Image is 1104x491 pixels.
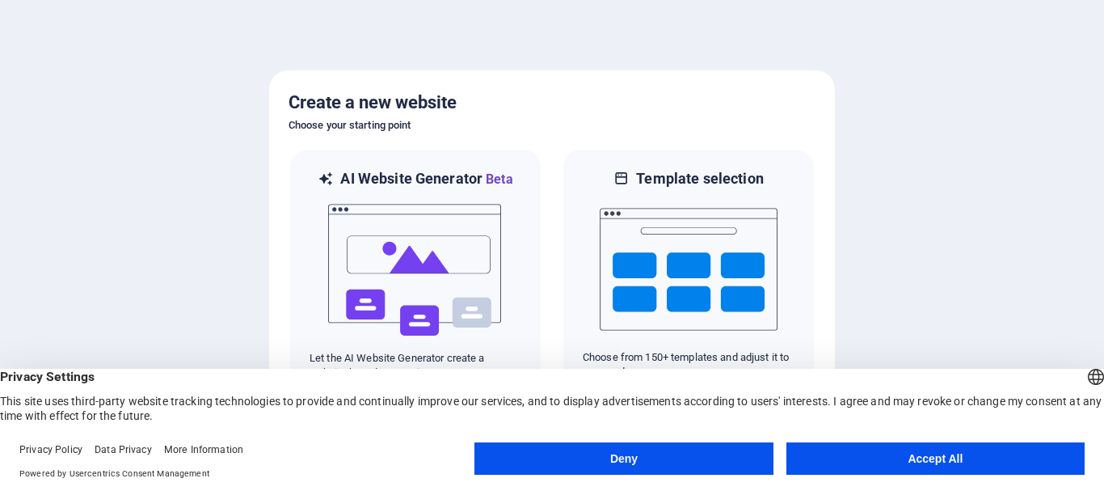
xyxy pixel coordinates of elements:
[289,90,815,116] h5: Create a new website
[289,116,815,135] h6: Choose your starting point
[636,169,763,188] h6: Template selection
[583,350,794,379] p: Choose from 150+ templates and adjust it to you needs.
[562,148,815,401] div: Template selectionChoose from 150+ templates and adjust it to you needs.
[310,351,521,380] p: Let the AI Website Generator create a website based on your input.
[289,148,542,401] div: AI Website GeneratorBetaaiLet the AI Website Generator create a website based on your input.
[482,171,513,187] span: Beta
[327,189,504,351] img: ai
[340,169,512,189] h6: AI Website Generator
